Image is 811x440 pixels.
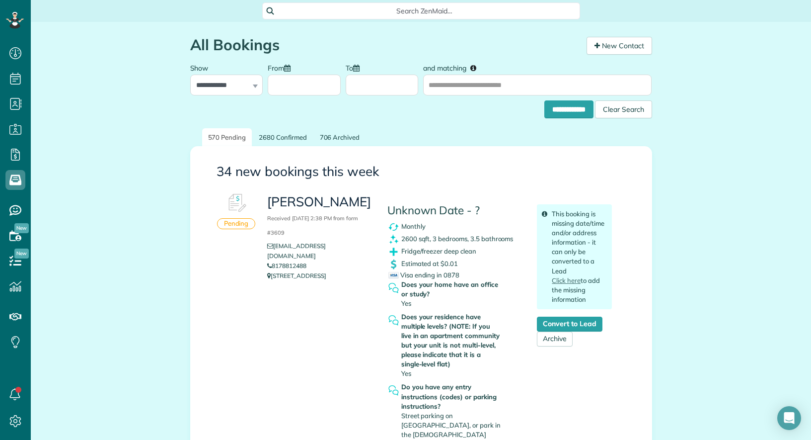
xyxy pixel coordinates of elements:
span: New [14,249,29,259]
span: New [14,223,29,233]
a: New Contact [587,37,652,55]
strong: Do you have any entry instructions (codes) or parking instructions? [401,382,502,411]
img: dollar_symbol_icon-bd8a6898b2649ec353a9eba708ae97d8d7348bddd7d2aed9b7e4bf5abd9f4af5.png [387,258,400,270]
img: question_symbol_icon-fa7b350da2b2fea416cef77984ae4cf4944ea5ab9e3d5925827a5d6b7129d3f6.png [387,384,400,397]
a: [EMAIL_ADDRESS][DOMAIN_NAME] [267,242,325,260]
a: 570 Pending [202,128,252,147]
label: From [268,58,295,77]
p: [STREET_ADDRESS] [267,271,372,281]
div: Open Intercom Messenger [777,406,801,430]
h3: [PERSON_NAME] [267,195,372,238]
img: recurrence_symbol_icon-7cc721a9f4fb8f7b0289d3d97f09a2e367b638918f1a67e51b1e7d8abe5fb8d8.png [387,221,400,233]
h1: All Bookings [190,37,579,53]
img: Booking #598893 [221,188,251,218]
a: Clear Search [595,102,652,110]
span: Monthly [401,222,426,230]
span: Yes [401,369,411,377]
a: 2680 Confirmed [253,128,312,147]
strong: Does your home have an office or study? [401,280,502,299]
a: 706 Archived [314,128,366,147]
small: Received [DATE] 2:38 PM from form #3609 [267,215,358,236]
div: This booking is missing date/time and/or address information - it can only be converted to a Lead... [537,204,612,309]
h4: Unknown Date - ? [387,204,522,217]
img: clean_symbol_icon-dd072f8366c07ea3eb8378bb991ecd12595f4b76d916a6f83395f9468ae6ecae.png [387,233,400,246]
strong: Does your residence have multiple levels? (NOTE: If you live in an apartment community but your u... [401,312,502,369]
a: Archive [537,332,573,347]
span: Yes [401,299,411,307]
img: question_symbol_icon-fa7b350da2b2fea416cef77984ae4cf4944ea5ab9e3d5925827a5d6b7129d3f6.png [387,314,400,327]
label: and matching [423,58,483,77]
a: Click here [552,276,581,284]
span: Visa ending in 0878 [388,271,459,279]
img: extras_symbol_icon-f5f8d448bd4f6d592c0b405ff41d4b7d97c126065408080e4130a9468bdbe444.png [387,246,400,258]
span: Estimated at $0.01 [401,260,458,267]
span: Fridge/freezer deep clean [401,247,476,255]
div: Pending [217,218,256,229]
a: Convert to Lead [537,317,602,332]
a: 8178812488 [267,262,306,269]
div: Clear Search [595,100,652,118]
label: To [346,58,365,77]
h3: 34 new bookings this week [217,165,626,179]
img: question_symbol_icon-fa7b350da2b2fea416cef77984ae4cf4944ea5ab9e3d5925827a5d6b7129d3f6.png [387,282,400,294]
span: 2600 sqft, 3 bedrooms, 3.5 bathrooms [401,235,514,243]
